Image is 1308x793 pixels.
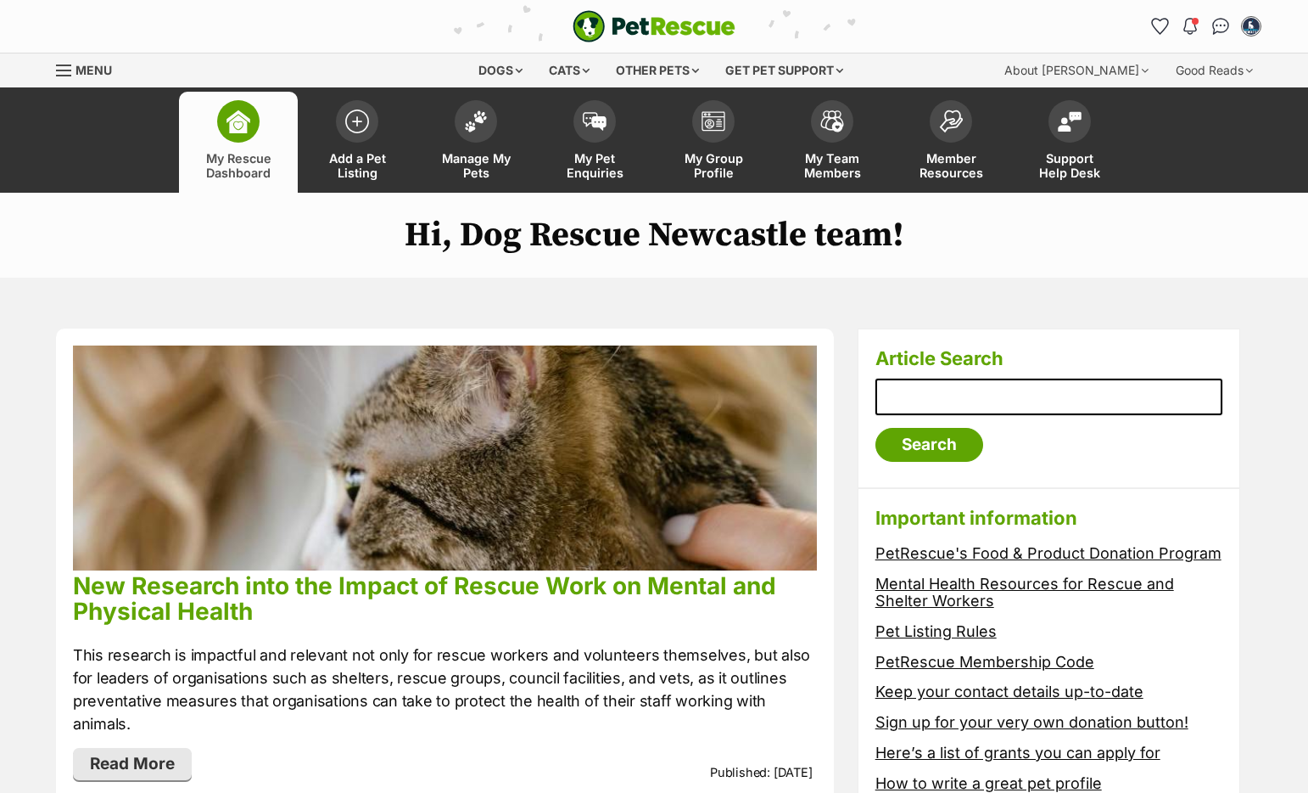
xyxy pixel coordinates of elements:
[820,110,844,132] img: team-members-icon-5396bd8760b3fe7c0b43da4ab00e1e3bb1a5d9ba89233759b79545d2d3fc5d0d.svg
[573,10,735,42] a: PetRescue
[702,111,725,132] img: group-profile-icon-3fa3cf56718a62981997c0bc7e787c4b2cf8bcc04b72c1350f741eb67cf2f40e.svg
[75,63,112,77] span: Menu
[604,53,711,87] div: Other pets
[875,774,1102,792] a: How to write a great pet profile
[892,92,1010,193] a: Member Resources
[1164,53,1265,87] div: Good Reads
[556,151,633,180] span: My Pet Enquiries
[713,53,855,87] div: Get pet support
[438,151,514,180] span: Manage My Pets
[56,53,124,84] a: Menu
[1177,13,1204,40] button: Notifications
[464,110,488,132] img: manage-my-pets-icon-02211641906a0b7f246fdf0571729dbe1e7629f14944591b6c1af311fb30b64b.svg
[654,92,773,193] a: My Group Profile
[467,53,534,87] div: Dogs
[875,653,1094,671] a: PetRescue Membership Code
[773,92,892,193] a: My Team Members
[73,346,817,571] img: phpu68lcuz3p4idnkqkn.jpg
[1212,18,1230,35] img: chat-41dd97257d64d25036548639549fe6c8038ab92f7586957e7f3b1b290dea8141.svg
[1238,13,1265,40] button: My account
[1031,151,1108,180] span: Support Help Desk
[875,744,1160,762] a: Here’s a list of grants you can apply for
[875,713,1188,731] a: Sign up for your very own donation button!
[200,151,277,180] span: My Rescue Dashboard
[939,110,963,132] img: member-resources-icon-8e73f808a243e03378d46382f2149f9095a855e16c252ad45f914b54edf8863c.svg
[875,544,1221,562] a: PetRescue's Food & Product Donation Program
[416,92,535,193] a: Manage My Pets
[710,763,813,782] p: Published: [DATE]
[1010,92,1129,193] a: Support Help Desk
[992,53,1160,87] div: About [PERSON_NAME]
[1183,18,1197,35] img: notifications-46538b983faf8c2785f20acdc204bb7945ddae34d4c08c2a6579f10ce5e182be.svg
[875,346,1222,370] h3: Article Search
[913,151,989,180] span: Member Resources
[1207,13,1234,40] a: Conversations
[73,748,192,780] a: Read More
[875,506,1222,530] h3: Important information
[226,110,250,133] img: dashboard-icon-eb2f2d2d3e046f16d808141f083e7271f6b2e854fb5c12c21221c1fb7104beca.svg
[573,10,735,42] img: logo-e224e6f780fb5917bec1dbf3a21bbac754714ae5b6737aabdf751b685950b380.svg
[794,151,870,180] span: My Team Members
[875,683,1143,700] a: Keep your contact details up-to-date
[298,92,416,193] a: Add a Pet Listing
[875,428,983,462] input: Search
[535,92,654,193] a: My Pet Enquiries
[73,644,817,735] p: This research is impactful and relevant not only for rescue workers and volunteers themselves, bu...
[583,112,606,131] img: pet-enquiries-icon-7e3ad2cf08bfb03b45e93fb7055b45f3efa6380592205ae92323e6603595dc1f.svg
[1058,111,1082,132] img: help-desk-icon-fdf02630f3aa405de69fd3d07c3f3aa587a6932b1a1747fa1d2bba05be0121f9.svg
[1243,18,1260,35] img: Sue Barker profile pic
[1146,13,1173,40] a: Favourites
[1146,13,1265,40] ul: Account quick links
[875,622,997,640] a: Pet Listing Rules
[675,151,752,180] span: My Group Profile
[73,571,776,626] a: New Research into the Impact of Rescue Work on Mental and Physical Health
[345,110,369,133] img: add-pet-listing-icon-0afa8454b4691262ce3f59096e99ab1cd57d4a30225e0717b998d2c9b9846f56.svg
[179,92,298,193] a: My Rescue Dashboard
[537,53,601,87] div: Cats
[319,151,395,180] span: Add a Pet Listing
[875,575,1174,610] a: Mental Health Resources for Rescue and Shelter Workers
